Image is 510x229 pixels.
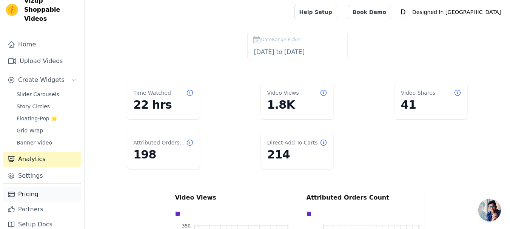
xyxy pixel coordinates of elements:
input: DateRange Picker [252,47,343,57]
a: Pricing [3,187,81,202]
dt: Video Views [267,89,299,97]
a: Analytics [3,152,81,167]
a: Grid Wrap [12,125,81,136]
div: Data groups [305,209,418,218]
p: Designed In [GEOGRAPHIC_DATA] [409,5,504,19]
p: Video Views [175,193,288,202]
button: D Designed In [GEOGRAPHIC_DATA] [397,5,504,19]
a: Book Demo [348,5,391,19]
a: Partners [3,202,81,217]
dd: 1.8K [267,98,327,112]
span: Grid Wrap [17,127,43,134]
a: Home [3,37,81,52]
dd: 22 hrs [133,98,194,112]
p: Attributed Orders Count [307,193,420,202]
dt: Time Watched [133,89,171,97]
span: Banner Video [17,139,52,146]
img: Vizup [6,4,18,16]
dt: Direct Add To Carts [267,139,317,146]
a: Help Setup [294,5,337,19]
a: Banner Video [12,137,81,148]
div: Data groups [173,209,287,218]
a: Story Circles [12,101,81,112]
span: DateRange Picker [261,36,301,43]
dd: 41 [401,98,461,112]
a: Floating-Pop ⭐ [12,113,81,124]
dd: 214 [267,148,327,161]
button: Create Widgets [3,72,81,88]
span: Story Circles [17,103,50,110]
dt: Video Shares [401,89,435,97]
a: Settings [3,168,81,183]
text: D [401,8,405,16]
dd: 198 [133,148,194,161]
a: Slider Carousels [12,89,81,100]
span: Floating-Pop ⭐ [17,115,57,122]
dt: Attributed Orders Count [133,139,186,146]
text: 350 [182,223,191,229]
a: Open chat [478,199,501,221]
span: Slider Carousels [17,91,59,98]
span: Create Widgets [18,75,65,85]
a: Upload Videos [3,54,81,69]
